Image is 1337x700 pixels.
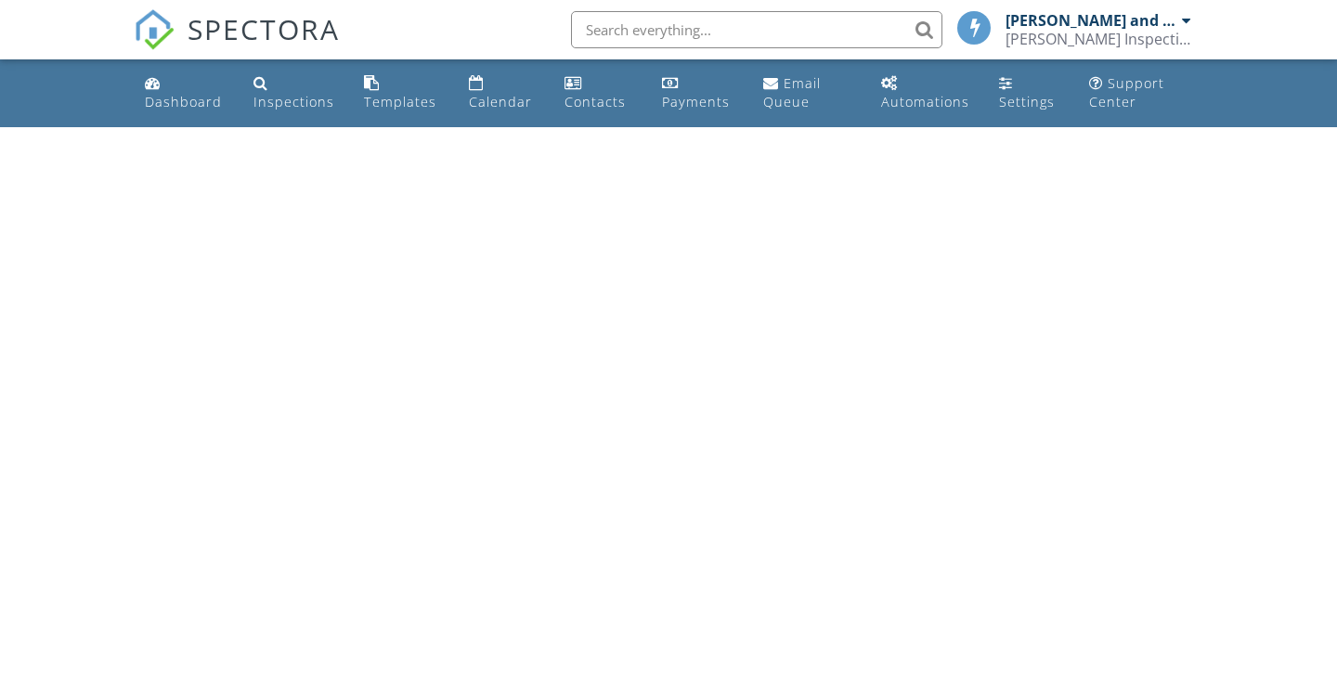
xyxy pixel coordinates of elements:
[1089,74,1164,110] div: Support Center
[357,67,447,120] a: Templates
[557,67,639,120] a: Contacts
[134,25,340,64] a: SPECTORA
[565,93,626,110] div: Contacts
[662,93,730,110] div: Payments
[469,93,532,110] div: Calendar
[145,93,222,110] div: Dashboard
[364,93,436,110] div: Templates
[1006,11,1177,30] div: [PERSON_NAME] and [PERSON_NAME]
[188,9,340,48] span: SPECTORA
[246,67,342,120] a: Inspections
[1006,30,1191,48] div: DeBoer Inspection Services, LLC
[571,11,942,48] input: Search everything...
[874,67,978,120] a: Automations (Basic)
[992,67,1066,120] a: Settings
[999,93,1055,110] div: Settings
[137,67,231,120] a: Dashboard
[134,9,175,50] img: The Best Home Inspection Software - Spectora
[655,67,741,120] a: Payments
[881,93,969,110] div: Automations
[461,67,543,120] a: Calendar
[253,93,334,110] div: Inspections
[763,74,821,110] div: Email Queue
[1082,67,1201,120] a: Support Center
[756,67,859,120] a: Email Queue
